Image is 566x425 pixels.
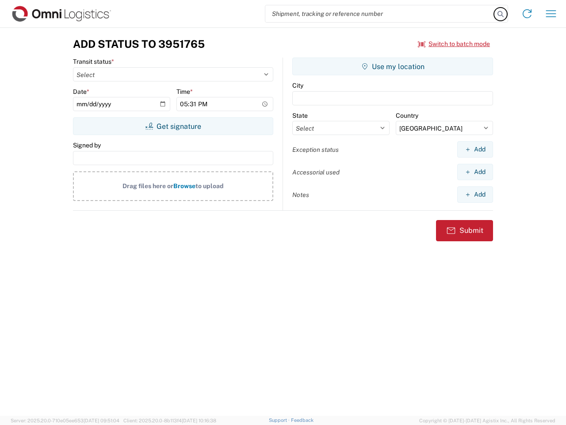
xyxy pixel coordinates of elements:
label: City [292,81,303,89]
a: Support [269,417,291,423]
span: Drag files here or [122,182,173,189]
label: Notes [292,191,309,199]
button: Use my location [292,58,493,75]
label: Signed by [73,141,101,149]
label: State [292,112,308,120]
span: Browse [173,182,195,189]
span: to upload [195,182,224,189]
label: Exception status [292,146,339,154]
span: [DATE] 09:51:04 [84,418,119,423]
label: Accessorial used [292,168,340,176]
button: Submit [436,220,493,241]
label: Date [73,88,89,96]
button: Get signature [73,117,273,135]
span: Server: 2025.20.0-710e05ee653 [11,418,119,423]
span: Copyright © [DATE]-[DATE] Agistix Inc., All Rights Reserved [419,417,555,425]
button: Add [457,164,493,180]
h3: Add Status to 3951765 [73,38,205,50]
label: Transit status [73,58,114,66]
button: Switch to batch mode [418,37,490,51]
a: Feedback [291,417,314,423]
span: Client: 2025.20.0-8b113f4 [123,418,216,423]
span: [DATE] 10:16:38 [182,418,216,423]
button: Add [457,141,493,158]
label: Country [396,112,418,120]
input: Shipment, tracking or reference number [265,5,494,22]
label: Time [176,88,193,96]
button: Add [457,186,493,203]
